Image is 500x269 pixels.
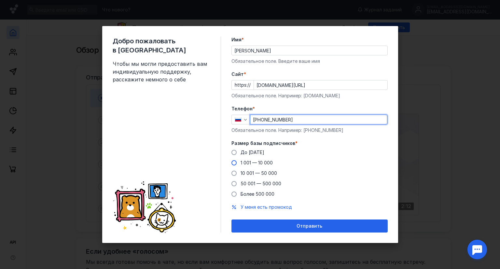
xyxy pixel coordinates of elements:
button: У меня есть промокод [241,204,292,210]
div: Обязательное поле. Например: [PHONE_NUMBER] [231,127,388,134]
span: До [DATE] [241,149,264,155]
div: Обязательное поле. Например: [DOMAIN_NAME] [231,92,388,99]
span: 50 001 — 500 000 [241,181,281,186]
span: Добро пожаловать в [GEOGRAPHIC_DATA] [113,36,210,55]
div: Обязательное поле. Введите ваше имя [231,58,388,64]
span: Размер базы подписчиков [231,140,295,147]
span: Чтобы мы могли предоставить вам индивидуальную поддержку, расскажите немного о себе [113,60,210,83]
span: 1 001 — 10 000 [241,160,273,165]
span: Cайт [231,71,244,78]
span: Отправить [297,223,322,229]
button: Отправить [231,219,388,233]
span: Имя [231,36,242,43]
span: 10 001 — 50 000 [241,170,277,176]
span: Более 500 000 [241,191,274,197]
span: Телефон [231,106,253,112]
